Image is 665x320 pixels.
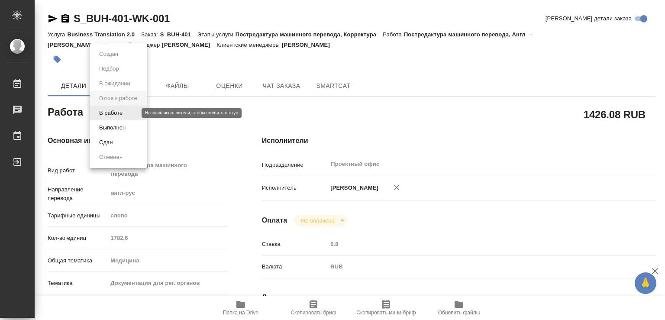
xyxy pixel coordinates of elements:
[97,152,125,162] button: Отменен
[97,49,121,59] button: Создан
[97,108,125,118] button: В работе
[97,79,133,88] button: В ожидании
[97,138,115,147] button: Сдан
[97,64,122,74] button: Подбор
[97,94,140,103] button: Готов к работе
[97,123,128,133] button: Выполнен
